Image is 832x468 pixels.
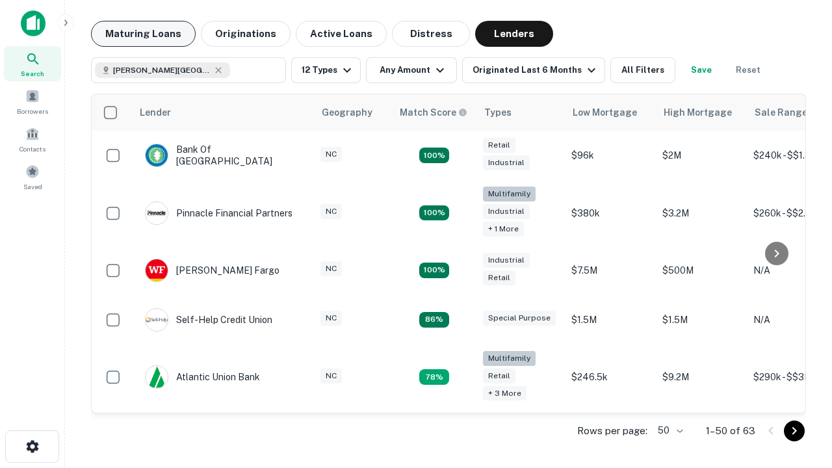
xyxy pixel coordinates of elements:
[706,423,755,439] p: 1–50 of 63
[140,105,171,120] div: Lender
[476,94,565,131] th: Types
[400,105,465,120] h6: Match Score
[419,369,449,385] div: Matching Properties: 10, hasApolloMatch: undefined
[419,312,449,328] div: Matching Properties: 11, hasApolloMatch: undefined
[21,10,45,36] img: capitalize-icon.png
[483,138,515,153] div: Retail
[656,344,747,410] td: $9.2M
[755,105,807,120] div: Sale Range
[656,94,747,131] th: High Mortgage
[314,94,392,131] th: Geography
[484,105,512,120] div: Types
[767,322,832,385] iframe: Chat Widget
[291,57,361,83] button: 12 Types
[132,94,314,131] th: Lender
[19,144,45,154] span: Contacts
[21,68,44,79] span: Search
[145,365,260,389] div: Atlantic Union Bank
[4,46,61,81] a: Search
[320,369,342,383] div: NC
[145,259,279,282] div: [PERSON_NAME] Fargo
[656,180,747,246] td: $3.2M
[656,246,747,295] td: $500M
[483,155,530,170] div: Industrial
[201,21,291,47] button: Originations
[322,105,372,120] div: Geography
[419,205,449,221] div: Matching Properties: 23, hasApolloMatch: undefined
[462,57,605,83] button: Originated Last 6 Months
[475,21,553,47] button: Lenders
[392,94,476,131] th: Capitalize uses an advanced AI algorithm to match your search with the best lender. The match sco...
[146,144,168,166] img: picture
[419,148,449,163] div: Matching Properties: 15, hasApolloMatch: undefined
[483,270,515,285] div: Retail
[17,106,48,116] span: Borrowers
[483,253,530,268] div: Industrial
[4,159,61,194] a: Saved
[320,311,342,326] div: NC
[23,181,42,192] span: Saved
[483,351,536,366] div: Multifamily
[483,386,526,401] div: + 3 more
[565,131,656,180] td: $96k
[565,246,656,295] td: $7.5M
[656,295,747,344] td: $1.5M
[400,105,467,120] div: Capitalize uses an advanced AI algorithm to match your search with the best lender. The match sco...
[577,423,647,439] p: Rows per page:
[392,21,470,47] button: Distress
[419,263,449,278] div: Matching Properties: 14, hasApolloMatch: undefined
[565,94,656,131] th: Low Mortgage
[610,57,675,83] button: All Filters
[146,202,168,224] img: picture
[727,57,769,83] button: Reset
[784,421,805,441] button: Go to next page
[113,64,211,76] span: [PERSON_NAME][GEOGRAPHIC_DATA], [GEOGRAPHIC_DATA]
[366,57,457,83] button: Any Amount
[483,222,524,237] div: + 1 more
[91,21,196,47] button: Maturing Loans
[483,187,536,201] div: Multifamily
[146,259,168,281] img: picture
[320,147,342,162] div: NC
[145,308,272,331] div: Self-help Credit Union
[483,369,515,383] div: Retail
[565,295,656,344] td: $1.5M
[4,84,61,119] a: Borrowers
[320,204,342,219] div: NC
[656,131,747,180] td: $2M
[145,201,292,225] div: Pinnacle Financial Partners
[483,311,556,326] div: Special Purpose
[320,261,342,276] div: NC
[565,344,656,410] td: $246.5k
[473,62,599,78] div: Originated Last 6 Months
[653,421,685,440] div: 50
[145,144,301,167] div: Bank Of [GEOGRAPHIC_DATA]
[146,309,168,331] img: picture
[664,105,732,120] div: High Mortgage
[483,204,530,219] div: Industrial
[4,122,61,157] a: Contacts
[146,366,168,388] img: picture
[565,180,656,246] td: $380k
[681,57,722,83] button: Save your search to get updates of matches that match your search criteria.
[296,21,387,47] button: Active Loans
[573,105,637,120] div: Low Mortgage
